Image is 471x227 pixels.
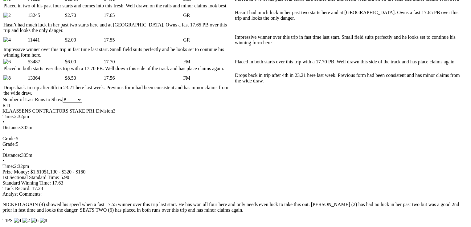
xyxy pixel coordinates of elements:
td: Drops back in trip after 4th in 23.21 here last week. Previous form had been consistent and has m... [3,85,234,96]
img: 8 [3,75,11,81]
td: 11441 [27,34,64,46]
img: 4 [14,218,21,223]
td: Impressive winner over this trip in fast time last start. Small field suits perfectly and he look... [235,34,463,46]
td: GR [183,10,234,21]
div: Prize Money: $1,610 [2,169,464,175]
img: 8 [40,218,47,223]
img: 4 [3,37,11,43]
td: Placed in both starts over this trip with a 17.70 PB. Well drawn this side of the track and has p... [235,59,463,65]
span: 1st Sectional Standard Time: [2,175,59,180]
span: Standard Winning Time: [2,180,51,185]
td: GR [183,34,234,46]
td: 17.65 [103,10,182,21]
span: Time: [2,114,14,119]
span: TIPS [2,218,13,223]
div: 305m [2,125,464,130]
td: 13364 [27,72,64,84]
div: KLAASSENS CONTRACTORS STAKE PR1 Division3 [2,108,464,114]
td: FM [183,72,234,84]
img: 6 [31,218,39,223]
span: $8.50 [65,75,76,81]
td: 13245 [27,10,64,21]
td: Hasn’t had much luck in her past two starts here and at [GEOGRAPHIC_DATA]. Owns a fast 17.65 PB o... [3,22,234,34]
td: Drops back in trip after 4th in 23.21 here last week. Previous form had been consistent and has m... [235,72,463,84]
td: 53487 [27,59,64,65]
div: 5 [2,136,464,141]
span: 17.28 [32,186,43,191]
img: 6 [3,59,11,65]
img: 2 [23,218,30,223]
span: 5.90 [60,175,69,180]
p: NICKED AGAIN (4) showed his speed when a fast 17.55 winner over this trip last start. He has won ... [2,202,464,213]
span: • [2,147,4,152]
td: Placed in both starts over this trip with a 17.70 PB. Well drawn this side of the track and has p... [3,66,234,72]
div: 5 [2,141,464,147]
td: Placed in two of his past four starts and comes into this fresh. Well drawn on the rails and mino... [3,3,234,9]
div: 2:32pm [2,114,464,119]
div: 305m [2,153,464,158]
span: $6.00 [65,59,76,64]
span: Grade: [2,141,16,147]
span: R11 [2,103,10,108]
span: $2.00 [65,37,76,42]
span: Distance: [2,125,21,130]
span: $1,130 - $320 - $160 [44,169,86,174]
td: FM [183,59,234,65]
td: Impressive winner over this trip in fast time last start. Small field suits perfectly and he look... [3,46,234,58]
td: 17.56 [103,72,182,84]
span: Time: [2,164,14,169]
span: 17.63 [52,180,63,185]
span: Track Record: [2,186,31,191]
div: Number of Last Runs to Show [2,97,464,103]
span: • [2,158,4,163]
span: Analyst Comments: [2,191,42,197]
td: Hasn’t had much luck in her past two starts here and at [GEOGRAPHIC_DATA]. Owns a fast 17.65 PB o... [235,10,463,21]
img: 2 [3,13,11,18]
td: 17.55 [103,34,182,46]
span: Distance: [2,153,21,158]
span: • [2,119,4,125]
div: 2:32pm [2,164,464,169]
td: 17.70 [103,59,182,65]
span: $2.70 [65,13,76,18]
span: Grade: [2,136,16,141]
